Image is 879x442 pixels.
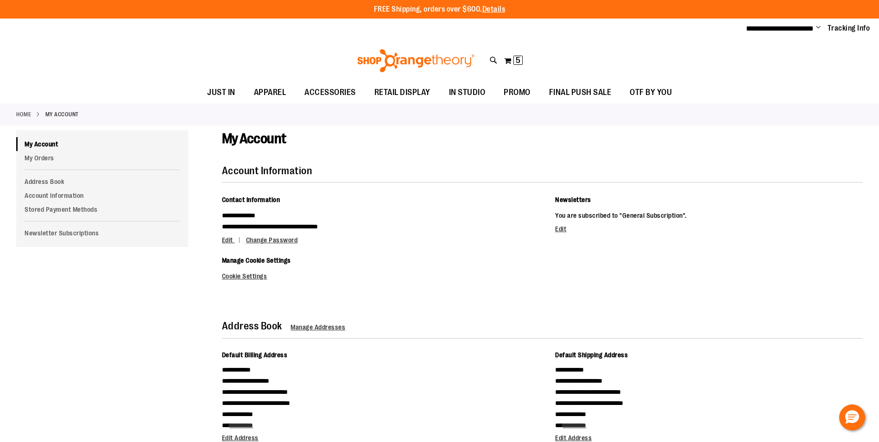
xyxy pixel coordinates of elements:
[449,82,486,103] span: IN STUDIO
[549,82,612,103] span: FINAL PUSH SALE
[16,175,188,189] a: Address Book
[365,82,440,103] a: RETAIL DISPLAY
[16,137,188,151] a: My Account
[482,5,506,13] a: Details
[555,210,863,221] p: You are subscribed to "General Subscription".
[207,82,235,103] span: JUST IN
[222,131,286,146] span: My Account
[295,82,365,103] a: ACCESSORIES
[304,82,356,103] span: ACCESSORIES
[245,82,296,103] a: APPAREL
[620,82,681,103] a: OTF BY YOU
[16,151,188,165] a: My Orders
[630,82,672,103] span: OTF BY YOU
[555,434,592,442] a: Edit Address
[222,272,267,280] a: Cookie Settings
[374,4,506,15] p: FREE Shipping, orders over $600.
[222,434,259,442] a: Edit Address
[555,351,628,359] span: Default Shipping Address
[222,236,245,244] a: Edit
[828,23,870,33] a: Tracking Info
[222,257,291,264] span: Manage Cookie Settings
[356,49,476,72] img: Shop Orangetheory
[555,225,566,233] a: Edit
[555,196,591,203] span: Newsletters
[816,24,821,33] button: Account menu
[839,404,865,430] button: Hello, have a question? Let’s chat.
[504,82,531,103] span: PROMO
[540,82,621,103] a: FINAL PUSH SALE
[45,110,79,119] strong: My Account
[222,351,288,359] span: Default Billing Address
[16,189,188,202] a: Account Information
[198,82,245,103] a: JUST IN
[16,226,188,240] a: Newsletter Subscriptions
[222,196,280,203] span: Contact Information
[16,110,31,119] a: Home
[16,202,188,216] a: Stored Payment Methods
[516,56,520,65] span: 5
[440,82,495,103] a: IN STUDIO
[291,323,345,331] a: Manage Addresses
[222,165,312,177] strong: Account Information
[222,320,282,332] strong: Address Book
[246,236,298,244] a: Change Password
[222,236,233,244] span: Edit
[494,82,540,103] a: PROMO
[254,82,286,103] span: APPAREL
[374,82,430,103] span: RETAIL DISPLAY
